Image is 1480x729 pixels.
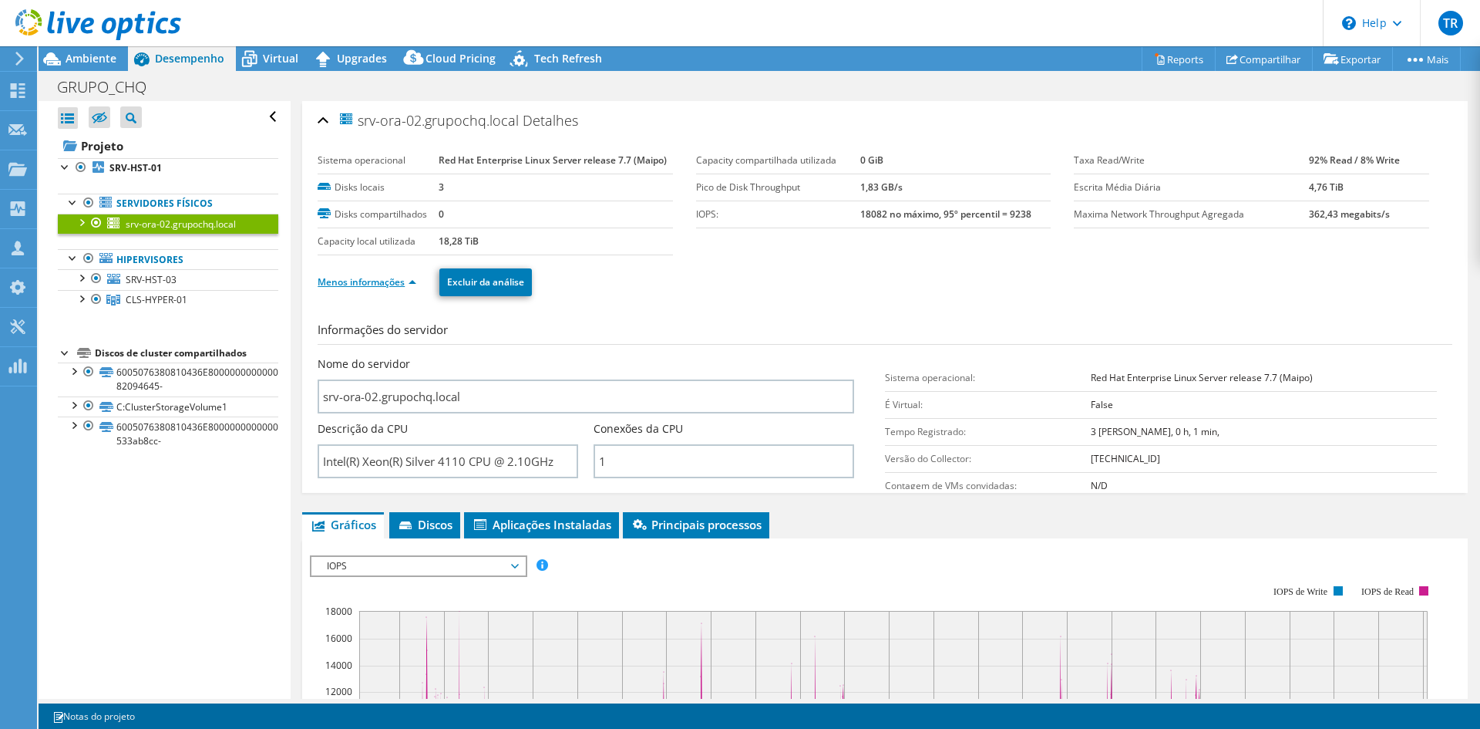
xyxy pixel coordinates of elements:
b: 362,43 megabits/s [1309,208,1390,221]
span: IOPS [319,557,517,575]
b: 18082 no máximo, 95º percentil = 9238 [860,208,1031,221]
h1: GRUPO_CHQ [50,79,170,96]
a: Excluir da análise [439,268,532,296]
td: Contagem de VMs convidadas: [885,472,1091,499]
b: 3 [PERSON_NAME], 0 h, 1 min, [1091,425,1219,438]
td: Tempo Registrado: [885,418,1091,445]
text: IOPS de Read [1361,586,1414,597]
b: 3 [439,181,444,194]
a: Projeto [58,133,278,158]
a: 6005076380810436E80000000000000A-533ab8cc- [58,417,278,451]
text: 16000 [325,632,352,645]
label: Fabricante [318,486,372,501]
label: Capacity local utilizada [318,234,438,249]
span: Upgrades [337,51,387,66]
label: Disks locais [318,180,438,195]
span: TR [1438,11,1463,35]
span: Desempenho [155,51,224,66]
b: 1,83 GB/s [860,181,903,194]
span: Virtual [263,51,298,66]
td: Sistema operacional: [885,364,1091,391]
label: Capacity compartilhada utilizada [696,153,861,168]
a: Hipervisores [58,249,278,269]
a: srv-ora-02.grupochq.local [58,214,278,234]
b: False [1091,398,1113,411]
label: Descrição da CPU [318,421,408,437]
label: Conexões da CPU [594,421,683,437]
label: Taxa Read/Write [1074,153,1309,168]
label: Maxima Network Throughput Agregada [1074,207,1309,222]
text: IOPS de Write [1273,586,1327,597]
a: SRV-HST-03 [58,269,278,289]
label: Sistema operacional [318,153,438,168]
h3: Informações do servidor [318,321,1452,345]
a: Mais [1392,47,1461,71]
td: Versão do Collector: [885,445,1091,472]
b: Red Hat Enterprise Linux Server release 7.7 (Maipo) [439,154,667,167]
b: [TECHNICAL_ID] [1091,452,1160,465]
label: Pico de Disk Throughput [696,180,861,195]
label: IOPS: [696,207,861,222]
a: Menos informações [318,275,416,289]
a: Compartilhar [1215,47,1313,71]
label: Escrita Média Diária [1074,180,1309,195]
span: Discos [397,517,452,532]
svg: \n [1342,16,1356,30]
div: Discos de cluster compartilhados [95,344,278,363]
span: srv-ora-02.grupochq.local [126,218,236,231]
a: C:ClusterStorageVolume1 [58,397,278,417]
b: 0 GiB [860,154,883,167]
b: Red Hat Enterprise Linux Server release 7.7 (Maipo) [1091,371,1313,384]
span: Cloud Pricing [425,51,496,66]
span: Aplicações Instaladas [472,517,611,532]
span: Ambiente [66,51,116,66]
a: Servidores físicos [58,194,278,214]
span: Tech Refresh [534,51,602,66]
text: 18000 [325,605,352,618]
b: SRV-HST-01 [109,161,162,174]
label: Etiqueta de Serviço/Número de Série [594,486,785,501]
td: É Virtual: [885,391,1091,418]
label: Nome do servidor [318,356,410,372]
span: Gráficos [310,517,376,532]
a: Reports [1142,47,1216,71]
b: 92% Read / 8% Write [1309,154,1400,167]
span: Principais processos [631,517,762,532]
b: 18,28 TiB [439,235,479,248]
text: 12000 [325,685,352,698]
span: SRV-HST-03 [126,273,177,286]
text: 14000 [325,659,352,672]
span: CLS-HYPER-01 [126,293,187,306]
b: 4,76 TiB [1309,181,1344,194]
a: Exportar [1312,47,1393,71]
a: Notas do projeto [42,707,146,726]
span: srv-ora-02.grupochq.local [338,111,519,129]
span: Detalhes [523,111,578,130]
b: N/D [1091,479,1108,492]
label: Disks compartilhados [318,207,438,222]
a: 6005076380810436E800000000000008-82094645- [58,363,278,397]
b: 0 [439,208,444,221]
a: SRV-HST-01 [58,158,278,178]
a: CLS-HYPER-01 [58,290,278,310]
